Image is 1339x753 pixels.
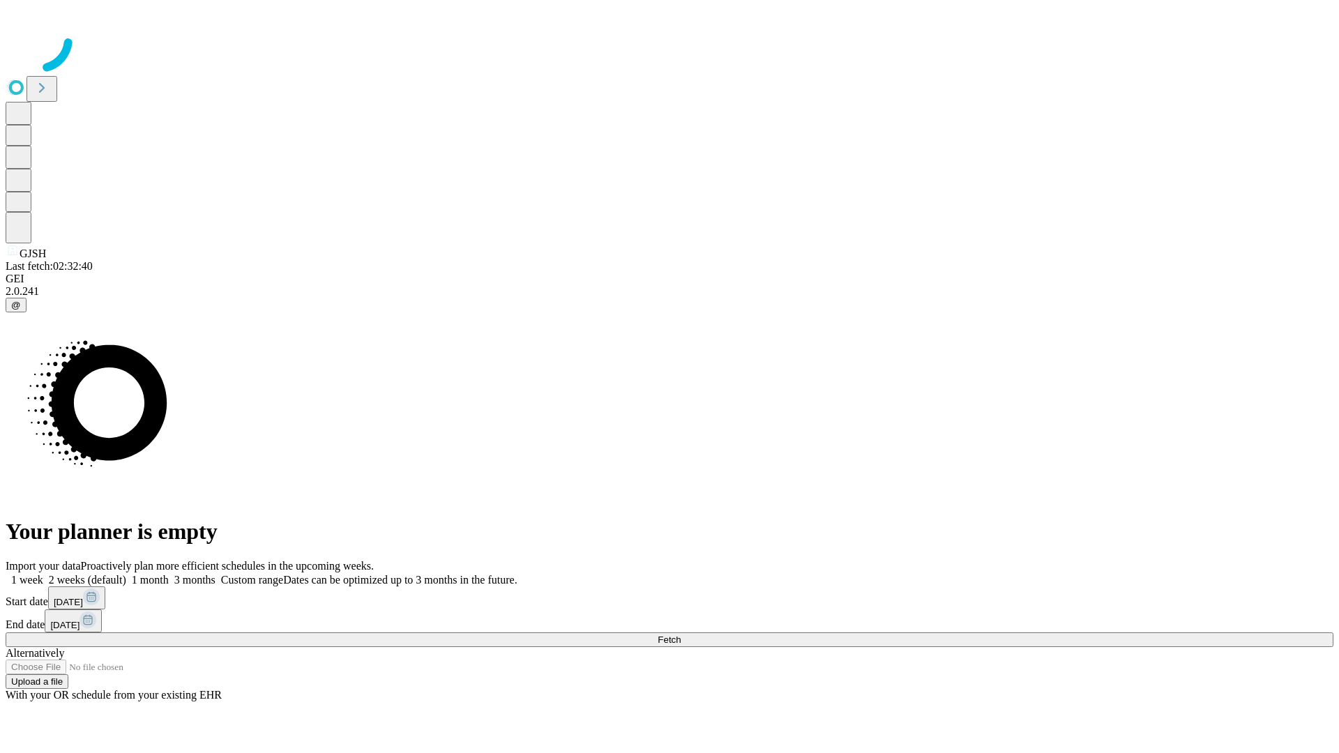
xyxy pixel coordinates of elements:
[50,620,80,630] span: [DATE]
[221,574,283,586] span: Custom range
[20,248,46,259] span: GJSH
[49,574,126,586] span: 2 weeks (default)
[6,586,1333,609] div: Start date
[283,574,517,586] span: Dates can be optimized up to 3 months in the future.
[6,260,93,272] span: Last fetch: 02:32:40
[45,609,102,632] button: [DATE]
[6,560,81,572] span: Import your data
[658,634,681,645] span: Fetch
[6,647,64,659] span: Alternatively
[132,574,169,586] span: 1 month
[54,597,83,607] span: [DATE]
[11,574,43,586] span: 1 week
[6,632,1333,647] button: Fetch
[174,574,215,586] span: 3 months
[6,674,68,689] button: Upload a file
[6,285,1333,298] div: 2.0.241
[6,609,1333,632] div: End date
[6,273,1333,285] div: GEI
[6,298,27,312] button: @
[48,586,105,609] button: [DATE]
[81,560,374,572] span: Proactively plan more efficient schedules in the upcoming weeks.
[6,519,1333,545] h1: Your planner is empty
[11,300,21,310] span: @
[6,689,222,701] span: With your OR schedule from your existing EHR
